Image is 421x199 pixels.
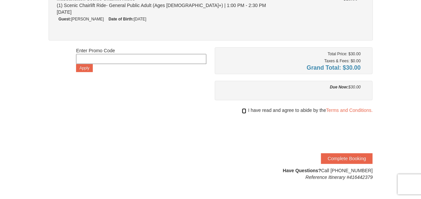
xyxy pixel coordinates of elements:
small: [DATE] [109,17,146,21]
h4: Grand Total: $30.00 [220,64,361,71]
em: Reference Itinerary #416442379 [305,175,373,180]
div: Call [PHONE_NUMBER] [215,167,373,181]
small: Total Price: $30.00 [328,52,361,56]
iframe: reCAPTCHA [271,120,372,146]
span: I have read and agree to abide by the [248,107,372,114]
button: Apply [76,64,93,72]
small: [PERSON_NAME] [59,17,104,21]
small: Taxes & Fees: $0.00 [324,59,360,63]
button: Complete Booking [321,153,372,164]
strong: Have Questions? [283,168,321,173]
strong: Date of Birth: [109,17,134,21]
div: $30.00 [220,84,361,90]
strong: Due Now: [330,85,348,89]
a: Terms and Conditions. [326,108,372,113]
strong: Guest: [59,17,71,21]
div: Enter Promo Code [76,47,206,72]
